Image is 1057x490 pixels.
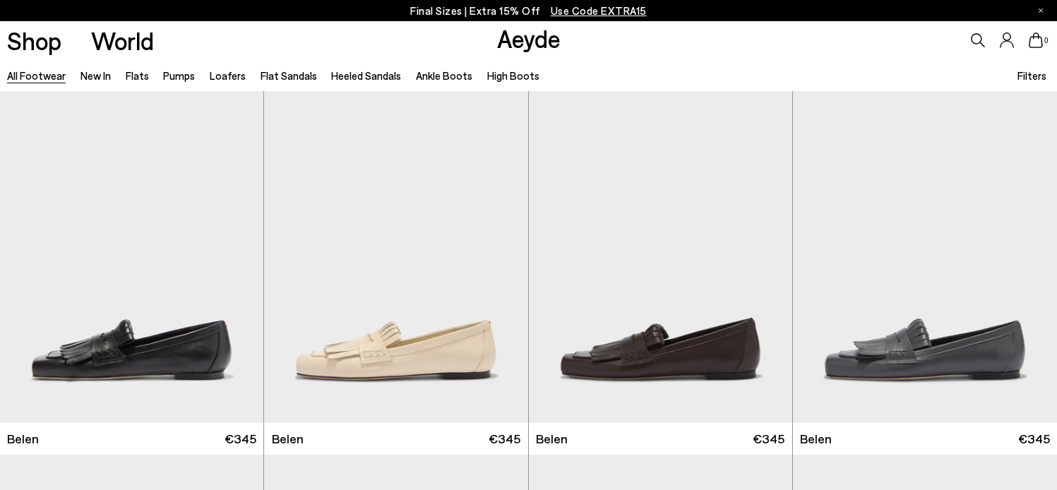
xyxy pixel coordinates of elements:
[497,23,561,53] a: Aeyde
[264,91,527,422] img: Belen Tassel Loafers
[416,69,472,82] a: Ankle Boots
[529,91,792,422] img: Belen Tassel Loafers
[331,69,401,82] a: Heeled Sandals
[1017,69,1046,82] span: Filters
[80,69,111,82] a: New In
[1029,32,1043,48] a: 0
[7,28,61,53] a: Shop
[261,69,317,82] a: Flat Sandals
[489,430,520,448] span: €345
[753,430,784,448] span: €345
[225,430,256,448] span: €345
[7,69,66,82] a: All Footwear
[410,2,647,20] p: Final Sizes | Extra 15% Off
[7,430,39,448] span: Belen
[1043,37,1050,44] span: 0
[210,69,246,82] a: Loafers
[487,69,539,82] a: High Boots
[793,423,1057,455] a: Belen €345
[163,69,195,82] a: Pumps
[551,4,647,17] span: Navigate to /collections/ss25-final-sizes
[536,430,568,448] span: Belen
[272,430,304,448] span: Belen
[793,91,1057,422] img: Belen Tassel Loafers
[800,430,832,448] span: Belen
[264,423,527,455] a: Belen €345
[126,69,149,82] a: Flats
[529,423,792,455] a: Belen €345
[1018,430,1050,448] span: €345
[91,28,154,53] a: World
